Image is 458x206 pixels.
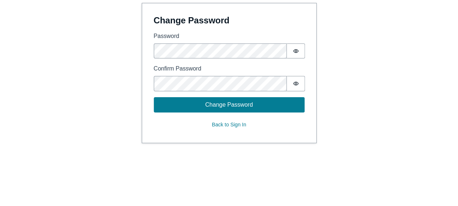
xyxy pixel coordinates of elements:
[287,43,305,58] button: Show password
[154,118,305,131] button: Back to Sign In
[154,15,305,26] h4: Change Password
[287,76,305,91] button: Show password
[154,32,305,41] label: Password
[154,97,305,112] button: Change Password
[154,64,305,73] label: Confirm Password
